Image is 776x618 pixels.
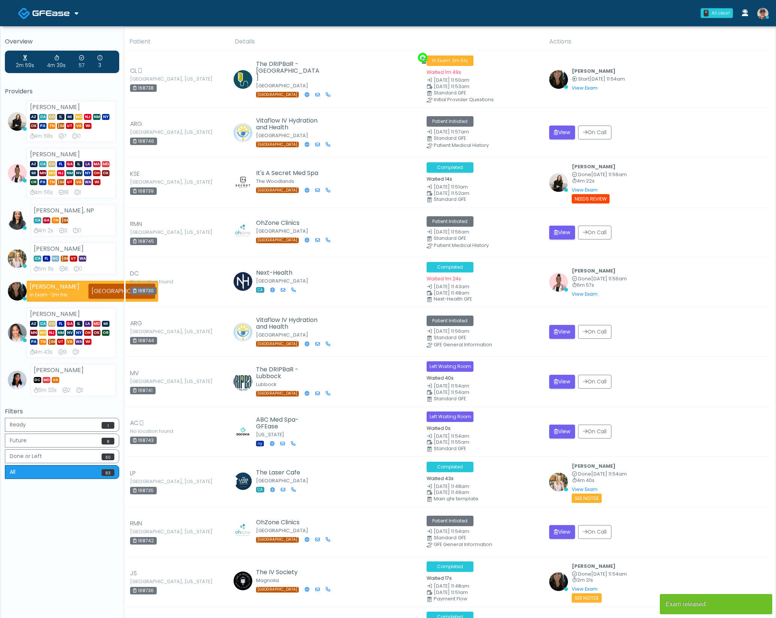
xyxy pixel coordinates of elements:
[74,265,82,273] div: 0
[434,328,469,334] span: [DATE] 11:56am
[48,114,55,120] span: CO
[256,228,308,234] small: [GEOGRAPHIC_DATA]
[57,330,64,336] span: NM
[30,282,79,291] strong: [PERSON_NAME]
[30,310,80,318] strong: [PERSON_NAME]
[130,120,142,129] span: ARG
[60,265,68,273] div: 8
[48,330,55,336] span: NJ
[130,379,171,384] small: [GEOGRAPHIC_DATA], [US_STATE]
[130,84,157,92] div: 168738
[57,339,64,345] span: UT
[48,170,55,176] span: MO
[39,161,46,167] span: CA
[8,323,27,342] img: Jennifer Ekeh
[427,275,461,282] small: Waited 1m 24s
[427,78,540,83] small: Date Created
[8,211,27,230] img: Viral Patel, NP
[130,77,171,81] small: [GEOGRAPHIC_DATA], [US_STATE]
[549,126,575,139] button: View
[34,206,94,215] strong: [PERSON_NAME], NP
[73,227,81,235] div: 0
[51,292,67,298] span: 2m 51s
[102,170,109,176] span: OK
[434,439,469,445] span: [DATE] 11:55am
[30,349,52,356] div: 4m 43s
[34,265,54,273] div: 5m 9s
[66,179,73,185] span: UT
[8,371,27,389] img: Teresa Smith
[130,180,171,184] small: [GEOGRAPHIC_DATA], [US_STATE]
[130,138,157,145] div: 168746
[8,282,27,301] img: Michelle Picione
[434,243,547,248] div: Patient Medical History
[572,268,616,274] b: [PERSON_NAME]
[39,179,46,185] span: PA
[549,473,568,491] img: Cameron Ellis
[427,55,473,66] span: In Exam ·
[75,123,82,129] span: VA
[48,161,55,167] span: CO
[30,330,37,336] span: MN
[93,161,100,167] span: MA
[102,114,109,120] span: NY
[572,77,625,82] small: Started at
[18,1,78,25] a: Docovia
[234,472,252,491] img: Kristin Manno
[79,54,84,69] div: 57
[16,54,34,69] div: 2m 59s
[256,132,308,139] small: [GEOGRAPHIC_DATA]
[549,572,568,591] img: Michelle Picione
[427,116,473,127] span: Patient Initiated
[427,412,473,422] span: Left Waiting Room
[434,77,469,83] span: [DATE] 11:50am
[434,184,468,190] span: [DATE] 11:51am
[34,244,84,253] strong: [PERSON_NAME]
[130,387,156,394] div: 168741
[102,453,114,460] span: 60
[549,425,575,438] button: View
[427,329,540,334] small: Date Created
[578,425,611,438] button: On Call
[84,123,91,129] span: WI
[427,475,454,482] small: Waited 43s
[256,178,294,184] small: The Woodlands
[452,57,468,64] span: 2m 51s
[434,229,469,235] span: [DATE] 11:56am
[93,321,100,327] span: MD
[434,97,547,102] div: Initial Provider Questions
[75,114,82,120] span: MO
[434,197,547,202] div: Standard GFE
[434,129,469,135] span: [DATE] 11:57am
[427,425,451,431] small: Waited 0s
[234,222,252,241] img: Sunil Kurup
[234,572,252,590] img: Claire Richardson
[434,397,547,401] div: Standard GFE
[52,377,59,383] span: VA
[5,408,119,415] h5: Filters
[34,366,84,374] strong: [PERSON_NAME]
[434,143,547,148] div: Patient Medical History
[57,114,64,120] span: IL
[102,469,114,476] span: 83
[256,92,299,97] span: [GEOGRAPHIC_DATA]
[75,189,81,196] div: 1
[84,321,91,327] span: LA
[93,170,100,176] span: OH
[58,349,67,356] div: 9
[434,236,547,241] div: Standard GFE
[256,431,284,438] small: [US_STATE]
[545,33,770,51] th: Actions
[32,9,70,17] img: Docovia
[30,133,53,140] div: 4m 58s
[234,372,252,391] img: Erin Pollard
[427,462,473,472] span: Completed
[256,332,308,338] small: [GEOGRAPHIC_DATA]
[34,227,53,235] div: 4m 2s
[256,170,322,177] h5: It's A Secret Med Spa
[102,438,114,444] span: 8
[256,278,308,284] small: [GEOGRAPHIC_DATA]
[427,216,473,227] span: Patient Initiated
[434,136,547,141] div: Standard GFE
[130,429,171,434] small: No location found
